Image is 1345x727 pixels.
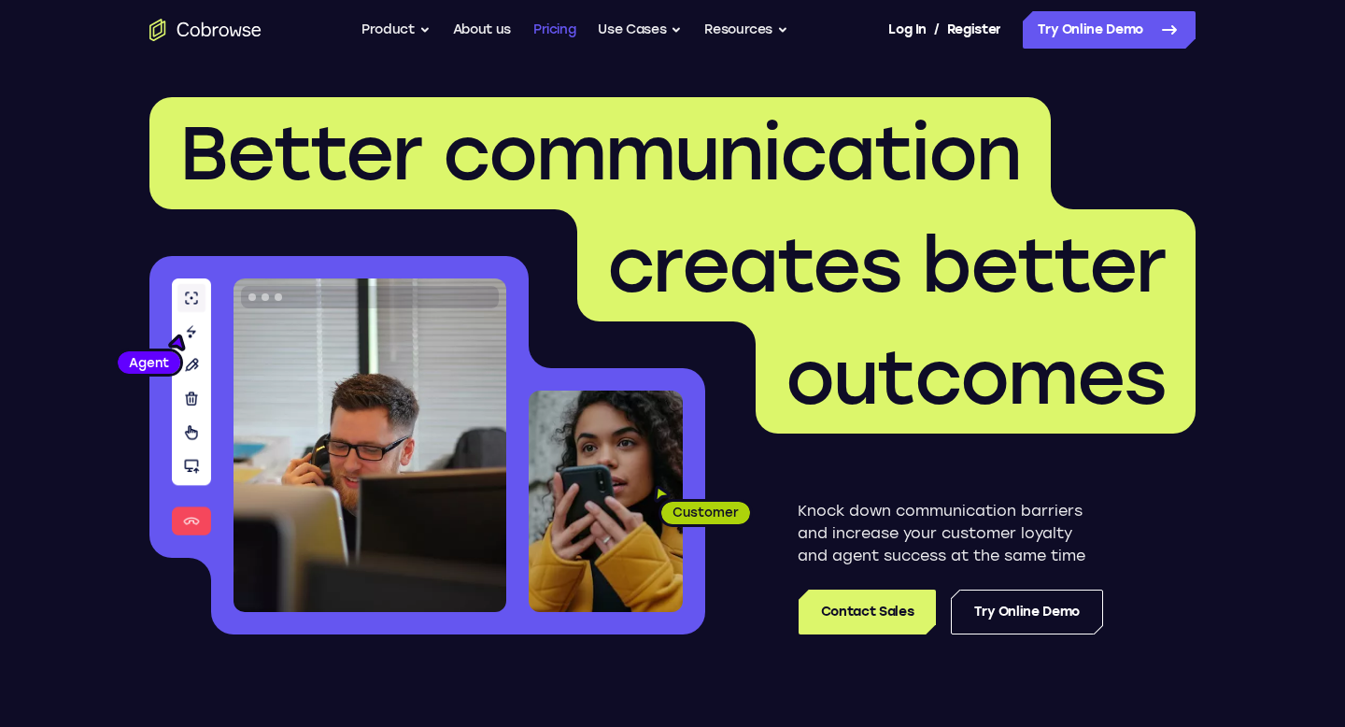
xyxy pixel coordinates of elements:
[529,391,683,612] img: A customer holding their phone
[951,590,1103,634] a: Try Online Demo
[798,500,1103,567] p: Knock down communication barriers and increase your customer loyalty and agent success at the sam...
[704,11,788,49] button: Resources
[947,11,1001,49] a: Register
[179,108,1021,198] span: Better communication
[786,333,1166,422] span: outcomes
[1023,11,1196,49] a: Try Online Demo
[533,11,576,49] a: Pricing
[149,19,262,41] a: Go to the home page
[598,11,682,49] button: Use Cases
[361,11,431,49] button: Product
[234,278,506,612] img: A customer support agent talking on the phone
[607,221,1166,310] span: creates better
[934,19,940,41] span: /
[888,11,926,49] a: Log In
[453,11,511,49] a: About us
[799,590,936,634] a: Contact Sales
